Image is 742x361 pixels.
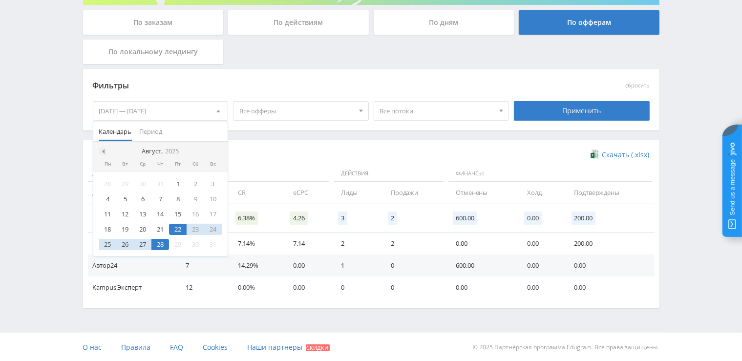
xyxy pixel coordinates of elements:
td: 0.00 [446,233,517,255]
div: По дням [374,10,514,35]
div: 16 [187,209,204,220]
div: 6 [134,193,151,205]
span: Скидки [306,344,330,351]
td: 0 [381,276,446,298]
div: 31 [204,239,222,250]
div: Фильтры [93,79,509,93]
div: 30 [187,239,204,250]
td: Лиды [331,182,381,204]
span: Данные: [88,166,329,182]
button: Период [136,122,167,141]
div: Ср [134,161,151,167]
span: Скачать (.xlsx) [602,151,650,159]
div: По офферам [519,10,659,35]
td: 0.00 [565,276,655,298]
div: 2 [187,178,204,190]
div: 18 [99,224,117,235]
div: 23 [187,224,204,235]
span: О нас [83,342,102,352]
td: 0 [331,276,381,298]
div: 5 [116,193,134,205]
span: Наши партнеры [248,342,303,352]
div: Вт [116,161,134,167]
div: 20 [134,224,151,235]
span: Финансы: [448,166,652,182]
div: 17 [204,209,222,220]
span: Все офферы [239,102,354,120]
td: 0.00 [446,276,517,298]
td: 14.29% [229,255,284,276]
div: 29 [116,178,134,190]
td: Отменены [446,182,517,204]
span: Cookies [203,342,228,352]
span: 600.00 [453,212,477,225]
div: 28 [151,239,169,250]
div: 24 [204,224,222,235]
div: 28 [99,178,117,190]
div: 8 [169,193,187,205]
td: 200.00 [565,233,655,255]
td: CR [229,182,284,204]
button: Календарь [95,122,136,141]
div: 15 [169,209,187,220]
div: 21 [151,224,169,235]
div: 1 [169,178,187,190]
div: Пт [169,161,187,167]
td: Kampus Эксперт [88,276,176,298]
div: 27 [134,239,151,250]
td: 0.00 [517,255,564,276]
td: 0 [381,255,446,276]
td: 2 [331,233,381,255]
div: Чт [151,161,169,167]
span: Период [140,122,163,141]
div: 14 [151,209,169,220]
span: Все потоки [380,102,494,120]
div: [DATE] — [DATE] [93,102,228,120]
div: Применить [514,101,650,121]
div: 25 [99,239,117,250]
td: 7.14% [229,233,284,255]
div: 9 [187,193,204,205]
span: 200.00 [572,212,595,225]
td: 600.00 [446,255,517,276]
div: 22 [169,224,187,235]
div: 19 [116,224,134,235]
div: 10 [204,193,222,205]
button: сбросить [626,83,650,89]
td: 7.14 [283,233,331,255]
div: 12 [116,209,134,220]
span: 3 [338,212,347,225]
td: Автор24 [88,255,176,276]
div: По действиям [228,10,369,35]
div: По локальному лендингу [83,40,224,64]
td: 7 [176,255,228,276]
td: Продажи [381,182,446,204]
span: FAQ [170,342,184,352]
div: По заказам [83,10,224,35]
div: 31 [151,178,169,190]
span: Правила [122,342,151,352]
td: Дата [88,182,176,204]
div: 3 [204,178,222,190]
div: Сб [187,161,204,167]
div: 7 [151,193,169,205]
div: 30 [134,178,151,190]
td: 1 [331,255,381,276]
div: 26 [116,239,134,250]
td: 12 [176,276,228,298]
span: 6.38% [235,212,258,225]
span: Календарь [99,122,132,141]
i: 2025 [165,148,179,155]
div: 4 [99,193,117,205]
div: Август, [138,148,183,155]
td: 0.00 [283,276,331,298]
div: Вс [204,161,222,167]
td: 0.00 [565,255,655,276]
div: 11 [99,209,117,220]
td: Холд [517,182,564,204]
img: xlsx [591,149,599,159]
span: 4.26 [290,212,307,225]
td: 2 [381,233,446,255]
td: 0.00 [517,233,564,255]
td: Подтверждены [565,182,655,204]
